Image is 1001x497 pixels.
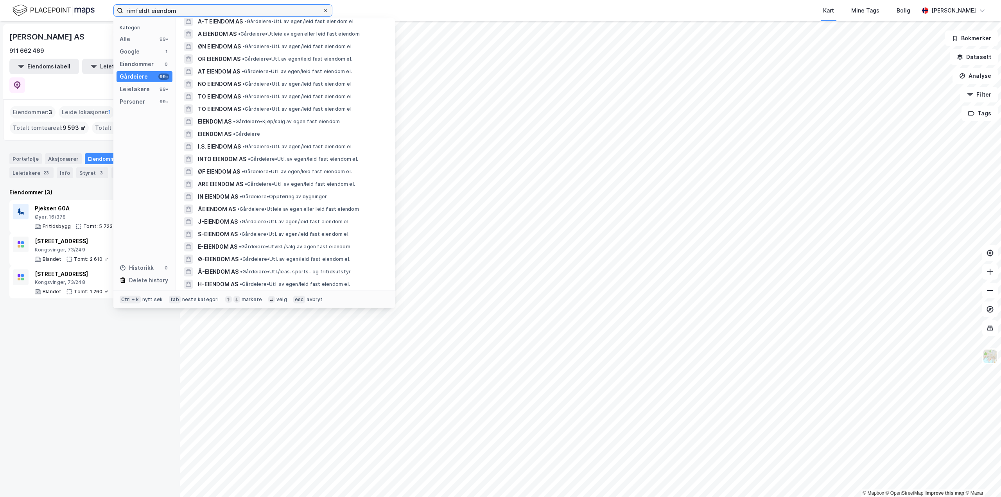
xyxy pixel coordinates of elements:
span: 9 593 ㎡ [63,123,86,133]
a: OpenStreetMap [886,490,924,496]
input: Søk på adresse, matrikkel, gårdeiere, leietakere eller personer [123,5,323,16]
div: Tomt: 5 723 ㎡ [83,223,119,230]
a: Improve this map [926,490,964,496]
div: nytt søk [142,296,163,303]
iframe: Chat Widget [962,459,1001,497]
span: Gårdeiere • Utl. av egen/leid fast eiendom el. [242,169,352,175]
span: • [245,181,247,187]
div: 99+ [158,74,169,80]
div: Ctrl + k [120,296,141,303]
div: [STREET_ADDRESS] [35,269,156,279]
div: [STREET_ADDRESS] [35,237,156,246]
span: ÅEIENDOM AS [198,205,236,214]
div: Eiendommer [120,59,154,69]
div: Kontrollprogram for chat [962,459,1001,497]
div: esc [293,296,305,303]
div: Historikk [120,263,154,273]
span: • [240,281,242,287]
div: Eiendommer [85,153,133,164]
div: tab [169,296,181,303]
span: Gårdeiere • Utl. av egen/leid fast eiendom el. [242,93,353,100]
span: H-EIENDOM AS [198,280,238,289]
span: Gårdeiere • Utl. av egen/leid fast eiendom el. [242,56,352,62]
span: Gårdeiere • Utleie av egen eller leid fast eiendom [237,206,359,212]
div: 99+ [158,86,169,92]
div: Eiendommer : [10,106,56,118]
span: E-EIENDOM AS [198,242,237,251]
div: 1 [163,48,169,55]
span: Gårdeiere • Utl. av egen/leid fast eiendom el. [245,181,355,187]
div: Kategori [120,25,172,31]
div: Google [120,47,140,56]
span: Å-EIENDOM AS [198,267,239,276]
div: markere [242,296,262,303]
div: [PERSON_NAME] AS [9,31,86,43]
div: 0 [163,265,169,271]
div: Portefølje [9,153,42,164]
span: OR EIENDOM AS [198,54,240,64]
div: Totalt byggareal : [92,122,170,134]
span: J-EIENDOM AS [198,217,238,226]
div: Leietakere [120,84,150,94]
div: 0 [163,61,169,67]
div: neste kategori [182,296,219,303]
button: Tags [962,106,998,121]
div: Bolig [897,6,910,15]
div: Leietakere [9,167,54,178]
span: ARE EIENDOM AS [198,179,243,189]
span: • [242,68,244,74]
span: • [242,56,244,62]
span: Gårdeiere • Utl. av egen/leid fast eiendom el. [242,43,353,50]
button: Analyse [953,68,998,84]
span: INTO EIENDOM AS [198,154,246,164]
span: Gårdeiere • Utl. av egen/leid fast eiendom el. [242,68,352,75]
div: Tomt: 2 610 ㎡ [74,256,109,262]
div: Totalt tomteareal : [10,122,89,134]
span: Gårdeiere • Utl. av egen/leid fast eiendom el. [242,106,353,112]
div: Delete history [129,276,168,285]
div: Gårdeiere [120,72,148,81]
div: [PERSON_NAME] [931,6,976,15]
span: A-T EIENDOM AS [198,17,243,26]
span: • [242,106,245,112]
span: • [239,244,241,249]
span: • [238,31,240,37]
span: NO EIENDOM AS [198,79,241,89]
div: 99+ [158,36,169,42]
div: Fritidsbygg [43,223,71,230]
div: Kart [823,6,834,15]
div: Eiendommer (3) [9,188,170,197]
div: Kongsvinger, 73/248 [35,279,156,285]
span: • [244,18,247,24]
span: IN EIENDOM AS [198,192,238,201]
span: Gårdeiere • Utl. av egen/leid fast eiendom el. [248,156,358,162]
span: Gårdeiere • Utl./leas. sports- og fritidsutstyr [240,269,351,275]
div: Alle [120,34,130,44]
div: avbryt [307,296,323,303]
span: • [240,269,242,275]
div: 99+ [158,99,169,105]
span: • [240,194,242,199]
span: • [248,156,250,162]
img: logo.f888ab2527a4732fd821a326f86c7f29.svg [13,4,95,17]
span: Gårdeiere • Utl. av egen/leid fast eiendom el. [240,256,350,262]
span: • [233,131,235,137]
span: Gårdeiere • Oppføring av bygninger [240,194,327,200]
span: • [242,93,245,99]
div: velg [276,296,287,303]
button: Filter [960,87,998,102]
span: • [240,256,242,262]
span: S-EIENDOM AS [198,230,238,239]
span: Gårdeiere • Utl. av egen/leid fast eiendom el. [242,144,353,150]
button: Leietakertabell [82,59,152,74]
span: TO EIENDOM AS [198,104,241,114]
button: Datasett [950,49,998,65]
span: 1 [108,108,111,117]
span: • [242,43,245,49]
span: EIENDOM AS [198,117,231,126]
div: Aksjonærer [45,153,82,164]
span: I.S. EIENDOM AS [198,142,241,151]
span: ØF EIENDOM AS [198,167,240,176]
div: Kongsvinger, 73/249 [35,247,156,253]
span: • [237,206,240,212]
